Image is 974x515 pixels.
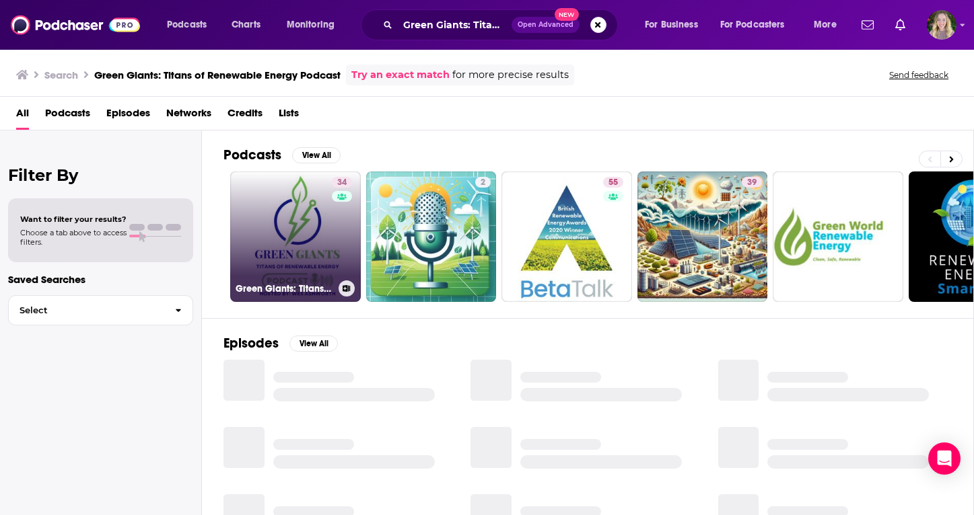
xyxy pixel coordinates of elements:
a: Charts [223,14,269,36]
a: EpisodesView All [223,335,338,352]
button: open menu [277,14,352,36]
a: Podcasts [45,102,90,130]
a: Try an exact match [351,67,450,83]
span: for more precise results [452,67,569,83]
span: Choose a tab above to access filters. [20,228,127,247]
a: 55 [501,171,632,302]
img: Podchaser - Follow, Share and Rate Podcasts [11,12,140,38]
div: Open Intercom Messenger [928,442,961,475]
input: Search podcasts, credits, & more... [398,14,512,36]
span: 2 [481,176,485,190]
span: Logged in as lauren19365 [927,10,956,40]
span: Monitoring [287,15,335,34]
button: Send feedback [885,69,952,81]
a: Credits [228,102,263,130]
a: Lists [279,102,299,130]
span: Charts [232,15,260,34]
button: Show profile menu [927,10,956,40]
span: More [814,15,837,34]
span: Podcasts [167,15,207,34]
button: open menu [158,14,224,36]
a: All [16,102,29,130]
button: open menu [804,14,854,36]
a: 55 [603,177,623,188]
a: 2 [475,177,491,188]
span: For Business [645,15,698,34]
a: 39 [742,177,762,188]
button: Select [8,295,193,325]
img: User Profile [927,10,956,40]
a: 34Green Giants: Titans of Renewable Energy Podcast [230,171,361,302]
h3: Search [44,69,78,81]
span: 39 [747,176,757,190]
h2: Episodes [223,335,279,352]
h2: Podcasts [223,147,281,163]
span: 34 [337,176,347,190]
a: Show notifications dropdown [890,13,911,36]
h3: Green Giants: Titans of Renewable Energy Podcast [236,283,333,294]
a: Episodes [106,102,150,130]
span: For Podcasters [720,15,785,34]
a: Networks [166,102,211,130]
a: PodcastsView All [223,147,341,163]
a: 2 [366,171,497,302]
button: View All [289,335,338,352]
span: 55 [608,176,618,190]
span: Select [9,306,164,315]
span: Open Advanced [518,22,573,28]
button: Open AdvancedNew [512,17,580,33]
a: 39 [637,171,768,302]
a: 34 [332,177,352,188]
button: open menu [711,14,804,36]
button: View All [292,147,341,163]
p: Saved Searches [8,273,193,286]
a: Show notifications dropdown [856,13,879,36]
div: Search podcasts, credits, & more... [374,9,631,40]
h3: Green Giants: Titans of Renewable Energy Podcast [94,69,341,81]
span: Want to filter your results? [20,214,127,224]
h2: Filter By [8,165,193,185]
button: open menu [635,14,715,36]
span: New [555,8,579,21]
